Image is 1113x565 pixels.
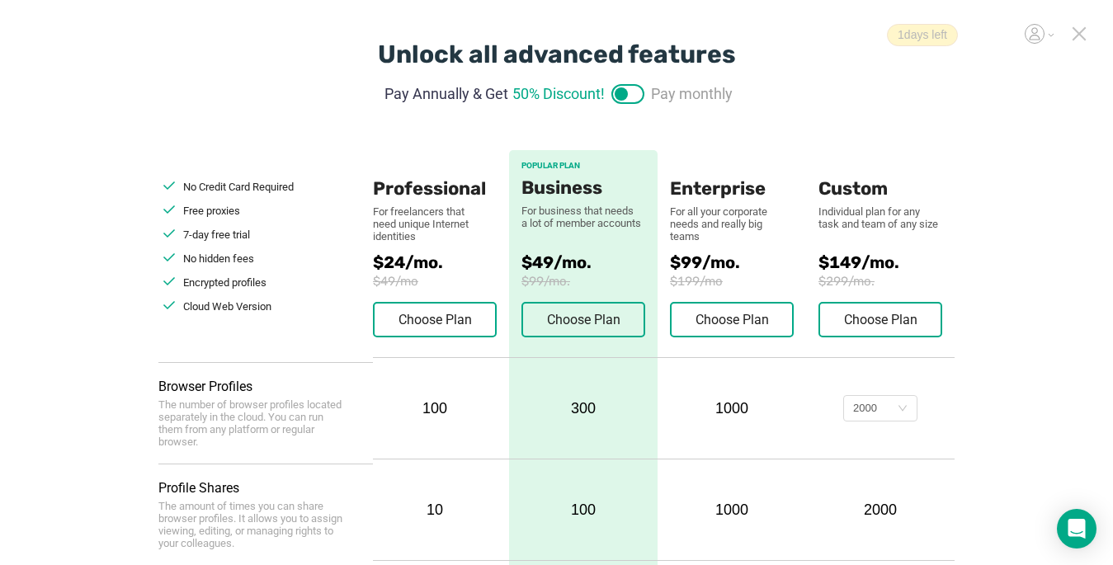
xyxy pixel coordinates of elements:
button: Choose Plan [818,302,942,337]
div: Open Intercom Messenger [1057,509,1096,549]
div: For freelancers that need unique Internet identities [373,205,480,242]
button: Choose Plan [521,302,645,337]
span: Cloud Web Version [183,300,271,313]
div: POPULAR PLAN [521,161,645,171]
span: $99/mo. [670,252,818,272]
div: Individual plan for any task and team of any size [818,205,942,230]
div: 300 [509,358,658,459]
div: 2000 [818,501,942,519]
button: Choose Plan [670,302,794,337]
div: The number of browser profiles located separately in the cloud. You can run them from any platfor... [158,398,348,448]
div: 100 [509,459,658,560]
span: $149/mo. [818,252,955,272]
div: The amount of times you can share browser profiles. It allows you to assign viewing, editing, or ... [158,500,348,549]
span: $99/mo. [521,274,645,289]
span: No hidden fees [183,252,254,265]
button: Choose Plan [373,302,497,337]
span: Free proxies [183,205,240,217]
div: For all your corporate needs and really big teams [670,205,794,242]
span: $199/mo [670,274,818,289]
span: $24/mo. [373,252,509,272]
span: $49/mo. [521,252,645,272]
div: a lot of member accounts [521,217,645,229]
div: Unlock all advanced features [378,40,736,69]
div: For business that needs [521,205,645,217]
span: Pay monthly [651,82,733,105]
div: 1000 [670,400,794,417]
div: 100 [373,400,497,417]
i: icon: down [898,403,908,415]
span: Encrypted profiles [183,276,266,289]
div: Business [521,177,645,199]
span: $299/mo. [818,274,955,289]
div: 2000 [853,396,877,421]
span: 7-day free trial [183,228,250,241]
span: 50% Discount! [512,82,605,105]
div: Custom [818,150,942,200]
div: Enterprise [670,150,794,200]
span: No Credit Card Required [183,181,294,193]
span: Pay Annually & Get [384,82,508,105]
span: $49/mo [373,274,509,289]
div: Browser Profiles [158,379,373,394]
span: 1 days left [887,24,958,46]
div: Profile Shares [158,480,373,496]
div: Professional [373,150,497,200]
div: 10 [373,501,497,519]
div: 1000 [670,501,794,519]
